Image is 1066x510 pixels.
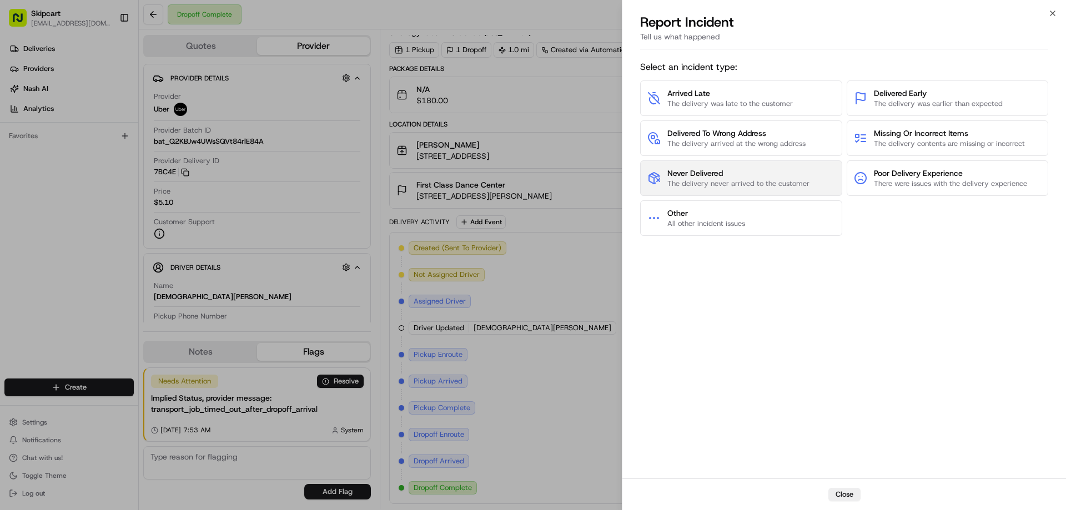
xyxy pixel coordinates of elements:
[828,488,861,501] button: Close
[189,109,202,123] button: Start new chat
[667,208,745,219] span: Other
[847,120,1049,156] button: Missing Or Incorrect ItemsThe delivery contents are missing or incorrect
[874,128,1025,139] span: Missing Or Incorrect Items
[640,31,1048,49] div: Tell us what happened
[667,168,809,179] span: Never Delivered
[667,139,806,149] span: The delivery arrived at the wrong address
[874,99,1003,109] span: The delivery was earlier than expected
[94,162,103,171] div: 💻
[874,88,1003,99] span: Delivered Early
[847,80,1049,116] button: Delivered EarlyThe delivery was earlier than expected
[11,11,33,33] img: Nash
[38,106,182,117] div: Start new chat
[640,120,842,156] button: Delivered To Wrong AddressThe delivery arrived at the wrong address
[667,219,745,229] span: All other incident issues
[874,139,1025,149] span: The delivery contents are missing or incorrect
[640,160,842,196] button: Never DeliveredThe delivery never arrived to the customer
[667,128,806,139] span: Delivered To Wrong Address
[874,168,1027,179] span: Poor Delivery Experience
[847,160,1049,196] button: Poor Delivery ExperienceThere were issues with the delivery experience
[22,161,85,172] span: Knowledge Base
[640,80,842,116] button: Arrived LateThe delivery was late to the customer
[640,60,1048,74] span: Select an incident type:
[11,162,20,171] div: 📗
[640,200,842,236] button: OtherAll other incident issues
[667,99,793,109] span: The delivery was late to the customer
[89,156,183,176] a: 💻API Documentation
[78,188,134,196] a: Powered byPylon
[667,179,809,189] span: The delivery never arrived to the customer
[11,106,31,126] img: 1736555255976-a54dd68f-1ca7-489b-9aae-adbdc363a1c4
[640,13,734,31] p: Report Incident
[110,188,134,196] span: Pylon
[105,161,178,172] span: API Documentation
[29,72,183,83] input: Clear
[874,179,1027,189] span: There were issues with the delivery experience
[38,117,140,126] div: We're available if you need us!
[11,44,202,62] p: Welcome 👋
[667,88,793,99] span: Arrived Late
[7,156,89,176] a: 📗Knowledge Base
